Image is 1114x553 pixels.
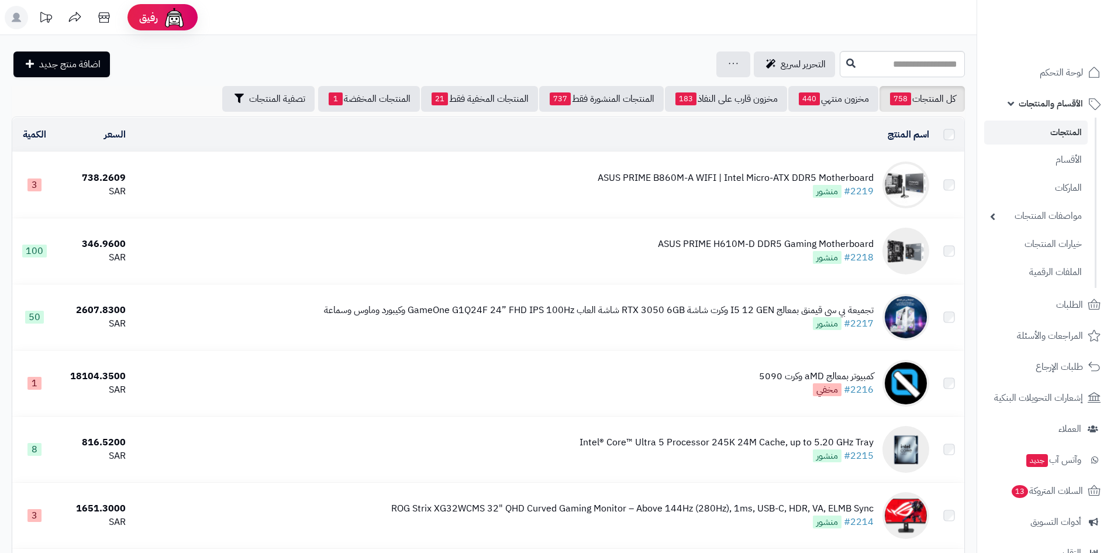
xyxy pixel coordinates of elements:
[22,245,47,257] span: 100
[882,162,929,208] img: ASUS PRIME B860M-A WIFI | Intel Micro-ATX DDR5 Motherboard
[1036,359,1083,375] span: طلبات الإرجاع
[23,128,46,142] a: الكمية
[62,370,126,383] div: 18104.3500
[391,502,874,516] div: ROG Strix XG32WCMS 32" QHD Curved Gaming Monitor – Above 144Hz (280Hz), 1ms, USB-C, HDR, VA, ELMB...
[813,383,841,396] span: مخفي
[658,238,874,251] div: ASUS PRIME H610M-D DDR5 Gaming Motherboard
[844,383,874,397] a: #2216
[984,291,1107,319] a: الطلبات
[1056,297,1083,313] span: الطلبات
[62,383,126,397] div: SAR
[249,92,305,106] span: تصفية المنتجات
[984,121,1088,145] a: المنتجات
[888,128,929,142] a: اسم المنتج
[62,317,126,331] div: SAR
[163,6,186,29] img: ai-face.png
[598,171,874,185] div: ASUS PRIME B860M-A WIFI | Intel Micro-ATX DDR5 Motherboard
[984,176,1088,201] a: الماركات
[104,128,126,142] a: السعر
[62,436,126,449] div: 816.5200
[788,86,878,112] a: مخزون منتهي440
[665,86,787,112] a: مخزون قارب على النفاذ183
[13,51,110,77] a: اضافة منتج جديد
[421,86,538,112] a: المنتجات المخفية فقط21
[844,317,874,331] a: #2217
[813,449,841,462] span: منشور
[799,92,820,105] span: 440
[1034,31,1103,56] img: logo-2.png
[222,86,315,112] button: تصفية المنتجات
[844,449,874,463] a: #2215
[27,377,42,390] span: 1
[318,86,420,112] a: المنتجات المخفضة1
[984,204,1088,229] a: مواصفات المنتجات
[882,492,929,539] img: ROG Strix XG32WCMS 32" QHD Curved Gaming Monitor – Above 144Hz (280Hz), 1ms, USB-C, HDR, VA, ELMB...
[329,92,343,105] span: 1
[813,317,841,330] span: منشور
[984,508,1107,536] a: أدوات التسويق
[844,515,874,529] a: #2214
[27,509,42,522] span: 3
[984,260,1088,285] a: الملفات الرقمية
[759,370,874,383] div: كمبيوتر بمعالج aMD وكرت 5090
[994,390,1083,406] span: إشعارات التحويلات البنكية
[984,415,1107,443] a: العملاء
[984,322,1107,350] a: المراجعات والأسئلة
[580,436,874,449] div: Intel® Core™ Ultra 5 Processor 245K 24M Cache, up to 5.20 GHz Tray
[880,86,965,112] a: كل المنتجات758
[882,426,929,473] img: Intel® Core™ Ultra 5 Processor 245K 24M Cache, up to 5.20 GHz Tray
[984,59,1107,87] a: لوحة التحكم
[62,238,126,251] div: 346.9600
[882,228,929,274] img: ASUS PRIME H610M-D DDR5 Gaming Motherboard
[844,184,874,198] a: #2219
[984,446,1107,474] a: وآتس آبجديد
[25,311,44,324] span: 50
[539,86,664,112] a: المنتجات المنشورة فقط737
[31,6,60,32] a: تحديثات المنصة
[675,92,696,105] span: 183
[62,502,126,516] div: 1651.3000
[890,92,911,105] span: 758
[139,11,158,25] span: رفيق
[1019,95,1083,112] span: الأقسام والمنتجات
[984,384,1107,412] a: إشعارات التحويلات البنكية
[432,92,448,105] span: 21
[1012,485,1028,498] span: 13
[62,516,126,529] div: SAR
[550,92,571,105] span: 737
[844,250,874,265] a: #2218
[62,171,126,185] div: 738.2609
[27,178,42,191] span: 3
[1010,483,1083,499] span: السلات المتروكة
[781,57,826,71] span: التحرير لسريع
[27,443,42,456] span: 8
[1017,328,1083,344] span: المراجعات والأسئلة
[39,57,101,71] span: اضافة منتج جديد
[324,304,874,317] div: تجميعة بي سي قيمنق بمعالج I5 12 GEN وكرت شاشة RTX 3050 6GB شاشة العاب GameOne G1Q24F 24” FHD IPS ...
[882,360,929,407] img: كمبيوتر بمعالج aMD وكرت 5090
[984,477,1107,505] a: السلات المتروكة13
[1040,64,1083,81] span: لوحة التحكم
[813,516,841,528] span: منشور
[882,294,929,341] img: تجميعة بي سي قيمنق بمعالج I5 12 GEN وكرت شاشة RTX 3050 6GB شاشة العاب GameOne G1Q24F 24” FHD IPS ...
[62,251,126,265] div: SAR
[984,232,1088,257] a: خيارات المنتجات
[62,304,126,317] div: 2607.8300
[62,185,126,198] div: SAR
[754,51,835,77] a: التحرير لسريع
[1030,514,1081,530] span: أدوات التسويق
[62,449,126,463] div: SAR
[1026,454,1048,467] span: جديد
[1058,421,1081,437] span: العملاء
[1025,452,1081,468] span: وآتس آب
[984,147,1088,173] a: الأقسام
[813,251,841,264] span: منشور
[984,353,1107,381] a: طلبات الإرجاع
[813,185,841,198] span: منشور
